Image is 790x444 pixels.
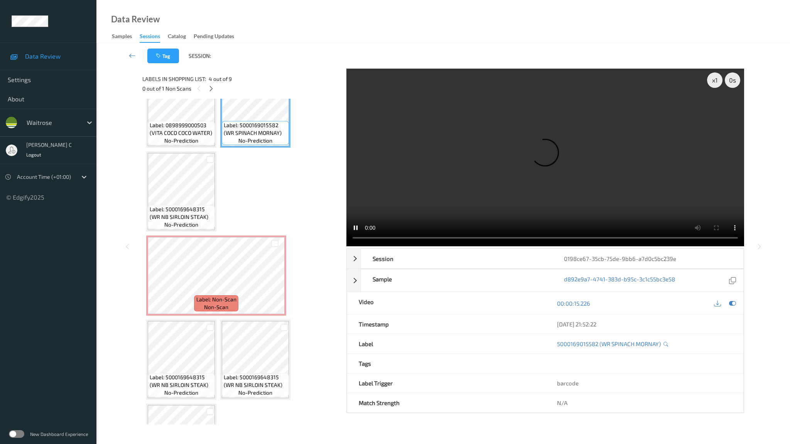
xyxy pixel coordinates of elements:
span: Session: [189,52,211,60]
a: 5000169015582 (WR SPINACH MORNAY) [557,340,661,348]
a: Catalog [168,31,194,42]
a: d892e9a7-4741-383d-b95c-3c1c55bc3e58 [564,275,675,286]
span: Labels in shopping list: [142,75,206,83]
div: Sessions [140,32,160,43]
div: Data Review [111,15,160,23]
span: no-prediction [238,389,272,397]
div: N/A [545,393,743,412]
div: Tags [347,354,545,373]
div: Video [347,292,545,314]
div: Catalog [168,32,186,42]
div: Label Trigger [347,373,545,393]
div: Sample [361,269,552,291]
div: Samples [112,32,132,42]
a: Sessions [140,31,168,43]
div: Session0198ce67-35cb-75de-9bb6-a7d0c5bc239e [347,249,744,269]
span: 4 out of 9 [209,75,232,83]
a: Pending Updates [194,31,242,42]
a: Samples [112,31,140,42]
div: Timestamp [347,314,545,334]
div: Pending Updates [194,32,234,42]
div: Match Strength [347,393,545,412]
div: Label [347,334,545,353]
div: barcode [545,373,743,393]
span: no-prediction [238,137,272,145]
span: no-prediction [164,389,198,397]
span: Label: 5000169015582 (WR SPINACH MORNAY) [224,121,287,137]
div: [DATE] 21:52:22 [557,320,732,328]
button: Tag [147,49,179,63]
span: no-prediction [164,137,198,145]
div: Session [361,249,552,268]
div: 0 out of 1 Non Scans [142,84,341,93]
span: non-scan [204,303,228,311]
a: 00:00:15.226 [557,299,590,307]
span: Label: 5000169648315 (WR NB SIRLOIN STEAK) [224,373,287,389]
div: 0 s [725,72,740,88]
span: Label: Non-Scan [196,296,236,303]
span: Label: 5000169648315 (WR NB SIRLOIN STEAK) [150,373,213,389]
div: 0198ce67-35cb-75de-9bb6-a7d0c5bc239e [552,249,743,268]
div: x 1 [707,72,722,88]
span: Label: 0898999000503 (VITA COCO COCO WATER) [150,121,213,137]
div: Sampled892e9a7-4741-383d-b95c-3c1c55bc3e58 [347,269,744,292]
span: Label: 5000169648315 (WR NB SIRLOIN STEAK) [150,205,213,221]
span: no-prediction [164,221,198,229]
